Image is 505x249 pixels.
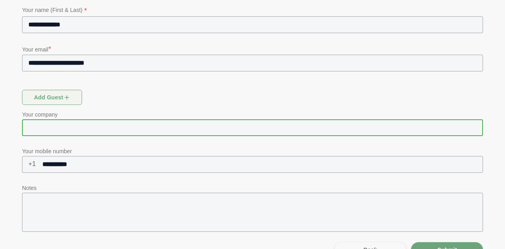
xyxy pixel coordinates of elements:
p: Your name (First & Last) [22,5,483,16]
p: Notes [22,183,483,193]
p: Your mobile number [22,146,483,156]
span: +1 [22,156,36,172]
p: Your company [22,110,483,119]
button: Add guest [22,90,82,105]
p: Your email [22,43,483,55]
span: Add guest [34,90,71,105]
